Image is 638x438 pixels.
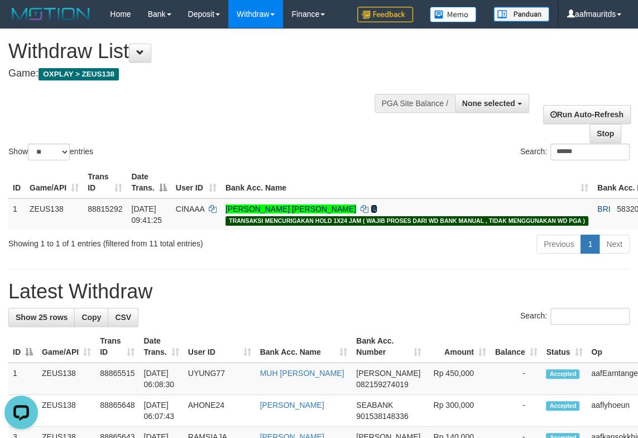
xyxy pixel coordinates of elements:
span: BRI [597,204,610,213]
span: Copy 082159274019 to clipboard [356,380,408,389]
td: UYUNG77 [184,363,256,395]
span: None selected [462,99,515,108]
th: ID: activate to sort column descending [8,331,37,363]
h1: Withdraw List [8,40,414,63]
th: Bank Acc. Name: activate to sort column ascending [221,166,593,198]
img: MOTION_logo.png [8,6,93,22]
td: [DATE] 06:08:30 [139,363,183,395]
img: panduan.png [493,7,549,22]
td: 88865648 [95,395,139,427]
input: Search: [550,308,630,325]
img: Feedback.jpg [357,7,413,22]
span: Copy [81,313,101,322]
label: Search: [520,144,630,160]
span: [PERSON_NAME] [356,369,420,378]
span: OXPLAY > ZEUS138 [39,68,119,80]
td: ZEUS138 [37,395,95,427]
input: Search: [550,144,630,160]
td: 1 [8,198,25,230]
button: None selected [455,94,529,113]
h4: Game: [8,68,414,79]
th: Bank Acc. Number: activate to sort column ascending [352,331,426,363]
span: CINAAA [176,204,204,213]
th: Bank Acc. Name: activate to sort column ascending [256,331,352,363]
a: 1 [581,235,599,254]
select: Showentries [28,144,70,160]
th: Date Trans.: activate to sort column ascending [139,331,183,363]
td: ZEUS138 [25,198,83,230]
span: Show 25 rows [16,313,68,322]
th: Date Trans.: activate to sort column descending [127,166,171,198]
td: AHONE24 [184,395,256,427]
a: [PERSON_NAME] [260,401,324,410]
th: ID [8,166,25,198]
span: CSV [115,313,131,322]
td: 88865515 [95,363,139,395]
td: - [491,363,542,395]
td: [DATE] 06:07:43 [139,395,183,427]
a: Show 25 rows [8,308,75,327]
h1: Latest Withdraw [8,280,630,303]
span: 88815292 [88,204,122,213]
th: Game/API: activate to sort column ascending [37,331,95,363]
td: - [491,395,542,427]
a: Stop [589,124,621,143]
label: Search: [520,308,630,325]
td: 1 [8,363,37,395]
a: CSV [108,308,138,327]
a: Next [599,235,630,254]
th: Status: activate to sort column ascending [541,331,587,363]
span: Accepted [546,401,579,411]
div: PGA Site Balance / [375,94,455,113]
img: Button%20Memo.svg [430,7,477,22]
th: User ID: activate to sort column ascending [184,331,256,363]
th: Balance: activate to sort column ascending [491,331,542,363]
label: Show entries [8,144,93,160]
a: MUH [PERSON_NAME] [260,369,344,378]
span: [DATE] 09:41:25 [131,204,162,225]
div: Showing 1 to 1 of 1 entries (filtered from 11 total entries) [8,234,257,249]
th: Game/API: activate to sort column ascending [25,166,83,198]
a: [PERSON_NAME] [PERSON_NAME] [226,204,356,213]
th: User ID: activate to sort column ascending [171,166,221,198]
th: Trans ID: activate to sort column ascending [95,331,139,363]
td: Rp 300,000 [426,395,491,427]
a: Previous [536,235,581,254]
th: Trans ID: activate to sort column ascending [83,166,127,198]
td: Rp 450,000 [426,363,491,395]
span: Accepted [546,369,579,379]
button: Open LiveChat chat widget [4,4,38,38]
span: SEABANK [356,401,393,410]
span: Copy 901538148336 to clipboard [356,412,408,421]
div: TRANSAKSI MENCURIGAKAN HOLD 1X24 JAM ( WAJIB PROSES DARI WD BANK MANUAL , TIDAK MENGGUNAKAN WD PGA ) [226,216,588,226]
a: Run Auto-Refresh [543,105,631,124]
a: Copy [74,308,108,327]
th: Amount: activate to sort column ascending [426,331,491,363]
td: ZEUS138 [37,363,95,395]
